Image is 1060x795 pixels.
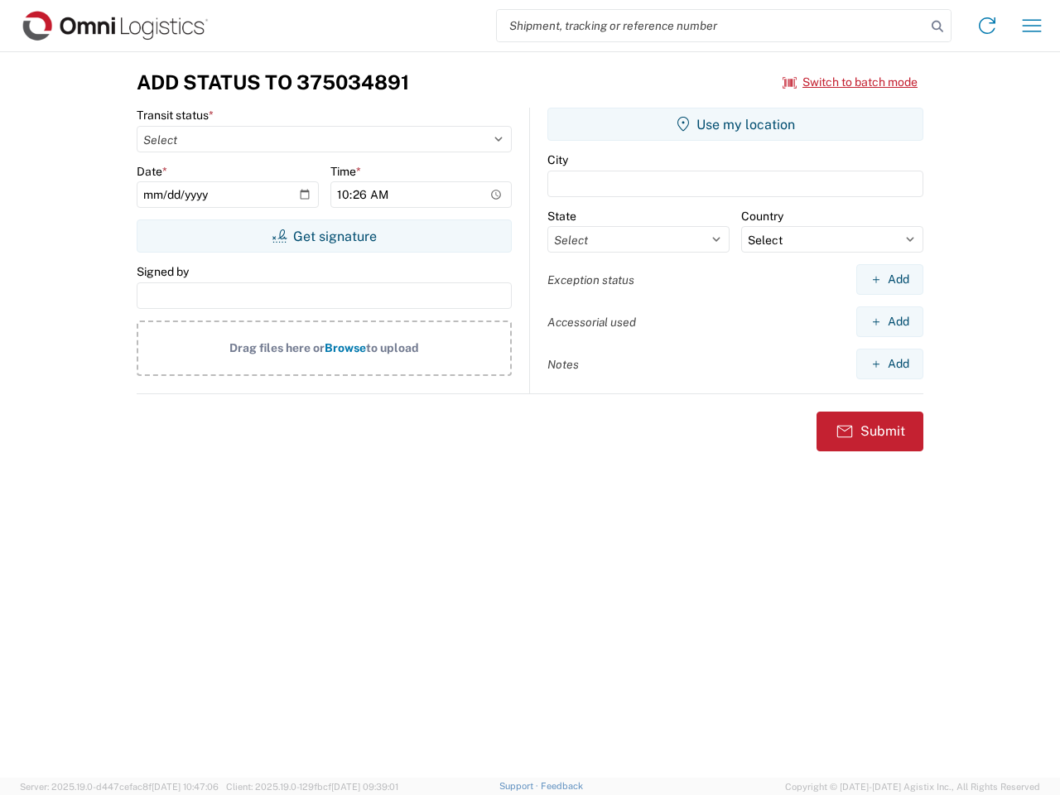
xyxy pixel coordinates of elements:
[547,108,923,141] button: Use my location
[331,782,398,792] span: [DATE] 09:39:01
[152,782,219,792] span: [DATE] 10:47:06
[785,779,1040,794] span: Copyright © [DATE]-[DATE] Agistix Inc., All Rights Reserved
[325,341,366,354] span: Browse
[20,782,219,792] span: Server: 2025.19.0-d447cefac8f
[330,164,361,179] label: Time
[137,164,167,179] label: Date
[137,70,409,94] h3: Add Status to 375034891
[499,781,541,791] a: Support
[856,264,923,295] button: Add
[547,152,568,167] label: City
[547,272,634,287] label: Exception status
[497,10,926,41] input: Shipment, tracking or reference number
[856,349,923,379] button: Add
[137,219,512,253] button: Get signature
[137,264,189,279] label: Signed by
[226,782,398,792] span: Client: 2025.19.0-129fbcf
[741,209,783,224] label: Country
[783,69,918,96] button: Switch to batch mode
[366,341,419,354] span: to upload
[547,209,576,224] label: State
[547,315,636,330] label: Accessorial used
[137,108,214,123] label: Transit status
[817,412,923,451] button: Submit
[229,341,325,354] span: Drag files here or
[856,306,923,337] button: Add
[541,781,583,791] a: Feedback
[547,357,579,372] label: Notes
